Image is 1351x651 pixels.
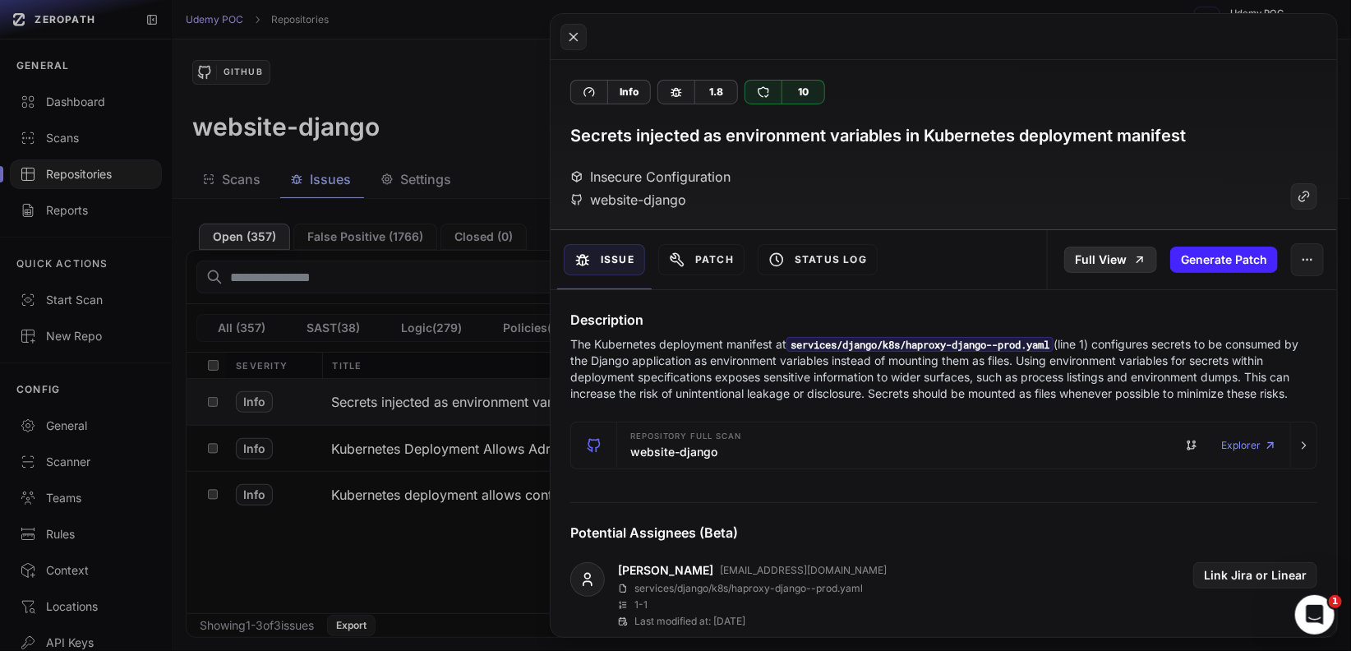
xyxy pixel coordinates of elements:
[564,244,645,275] button: Issue
[570,190,686,210] div: website-django
[570,336,1307,402] p: The Kubernetes deployment manifest at (line 1) configures secrets to be consumed by the Django ap...
[630,444,717,460] h3: website-django
[570,310,1317,330] h4: Description
[634,598,648,612] p: 1 - 1
[786,337,1054,352] code: services/django/k8s/haproxy-django--prod.yaml
[658,244,745,275] button: Patch
[1170,247,1278,273] button: Generate Patch
[1221,429,1277,462] a: Explorer
[1295,595,1335,635] iframe: Intercom live chat
[571,422,1316,469] button: Repository Full scan website-django Explorer
[1193,562,1317,589] button: Link Jira or Linear
[634,582,863,595] p: services/django/k8s/haproxy-django--prod.yaml
[570,523,1317,542] h4: Potential Assignees (Beta)
[1329,595,1342,608] span: 1
[1064,247,1157,273] a: Full View
[618,562,713,579] a: [PERSON_NAME]
[630,432,741,441] span: Repository Full scan
[720,564,887,577] p: [EMAIL_ADDRESS][DOMAIN_NAME]
[634,615,745,628] p: Last modified at: [DATE]
[758,244,878,275] button: Status Log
